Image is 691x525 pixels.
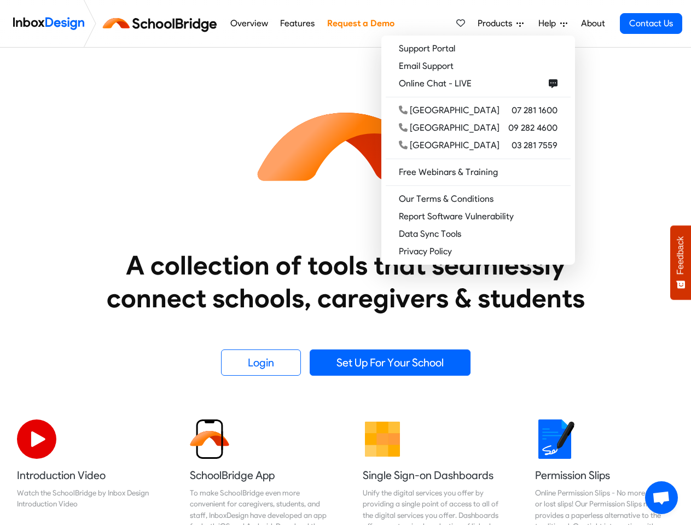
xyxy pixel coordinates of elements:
[478,17,516,30] span: Products
[386,243,571,260] a: Privacy Policy
[381,36,575,265] div: Products
[101,10,224,37] img: schoolbridge logo
[386,190,571,208] a: Our Terms & Conditions
[535,468,674,483] h5: Permission Slips
[17,468,156,483] h5: Introduction Video
[386,137,571,154] a: [GEOGRAPHIC_DATA] 03 281 7559
[399,104,500,117] div: [GEOGRAPHIC_DATA]
[277,13,318,34] a: Features
[534,13,572,34] a: Help
[247,48,444,244] img: icon_schoolbridge.svg
[363,419,402,459] img: 2022_01_13_icon_grid.svg
[363,468,502,483] h5: Single Sign-on Dashboards
[386,40,571,57] a: Support Portal
[512,139,558,152] span: 03 281 7559
[473,13,528,34] a: Products
[670,225,691,300] button: Feedback - Show survey
[645,481,678,514] div: Open chat
[227,13,271,34] a: Overview
[386,225,571,243] a: Data Sync Tools
[386,75,571,92] a: Online Chat - LIVE
[399,121,500,135] div: [GEOGRAPHIC_DATA]
[17,419,56,459] img: 2022_07_11_icon_video_playback.svg
[508,121,558,135] span: 09 282 4600
[86,249,606,314] heading: A collection of tools that seamlessly connect schools, caregivers & students
[310,349,471,376] a: Set Up For Your School
[324,13,397,34] a: Request a Demo
[535,419,574,459] img: 2022_01_18_icon_signature.svg
[620,13,682,34] a: Contact Us
[399,77,476,90] span: Online Chat - LIVE
[386,208,571,225] a: Report Software Vulnerability
[538,17,560,30] span: Help
[512,104,558,117] span: 07 281 1600
[386,164,571,181] a: Free Webinars & Training
[676,236,686,275] span: Feedback
[190,419,229,459] img: 2022_01_13_icon_sb_app.svg
[386,57,571,75] a: Email Support
[17,487,156,510] div: Watch the SchoolBridge by Inbox Design Introduction Video
[386,102,571,119] a: [GEOGRAPHIC_DATA] 07 281 1600
[386,119,571,137] a: [GEOGRAPHIC_DATA] 09 282 4600
[399,139,500,152] div: [GEOGRAPHIC_DATA]
[578,13,608,34] a: About
[190,468,329,483] h5: SchoolBridge App
[221,349,301,376] a: Login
